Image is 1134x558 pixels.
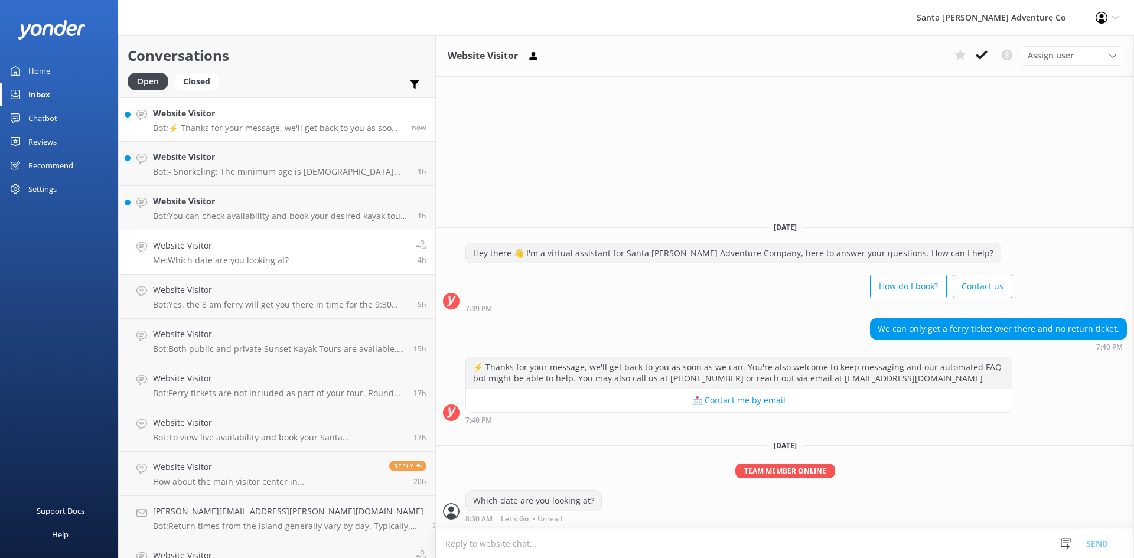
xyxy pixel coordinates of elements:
h4: Website Visitor [153,151,409,164]
h2: Conversations [128,44,426,67]
button: 📩 Contact me by email [466,389,1012,412]
span: [DATE] [767,222,804,232]
button: Contact us [953,275,1012,298]
strong: 7:40 PM [1096,344,1123,351]
span: • Unread [533,515,562,523]
span: Oct 09 2025 07:53am (UTC -07:00) America/Tijuana [418,299,426,309]
span: Oct 08 2025 02:49pm (UTC -07:00) America/Tijuana [432,521,445,531]
button: How do I book? [870,275,947,298]
div: Oct 09 2025 08:30am (UTC -07:00) America/Tijuana [465,514,602,523]
img: yonder-white-logo.png [18,20,86,40]
a: Website VisitorHow about the main visitor center in [GEOGRAPHIC_DATA]Reply20h [119,452,435,496]
div: Support Docs [37,499,84,523]
span: Oct 08 2025 09:24pm (UTC -07:00) America/Tijuana [413,344,426,354]
strong: 8:30 AM [465,515,493,523]
p: How about the main visitor center in [GEOGRAPHIC_DATA] [153,477,380,487]
div: Which date are you looking at? [466,491,601,511]
a: [PERSON_NAME][EMAIL_ADDRESS][PERSON_NAME][DOMAIN_NAME]Bot:Return times from the island generally ... [119,496,435,540]
span: Reply [389,461,426,471]
span: Oct 08 2025 03:57pm (UTC -07:00) America/Tijuana [413,477,426,487]
p: Bot: You can check availability and book your desired kayak tour online. Please visit [URL][DOMAI... [153,211,409,221]
span: Oct 08 2025 07:01pm (UTC -07:00) America/Tijuana [413,432,426,442]
p: Me: Which date are you looking at? [153,255,289,266]
a: Website VisitorBot:Both public and private Sunset Kayak Tours are available. You can check availa... [119,319,435,363]
p: Bot: - Snorkeling: The minimum age is [DEMOGRAPHIC_DATA] years old. - For the Snorkel & Kayak Tou... [153,167,409,177]
div: ⚡ Thanks for your message, we'll get back to you as soon as we can. You're also welcome to keep m... [466,357,1012,389]
h4: Website Visitor [153,107,403,120]
span: Oct 09 2025 12:55pm (UTC -07:00) America/Tijuana [412,122,426,132]
h4: Website Visitor [153,195,409,208]
span: Oct 09 2025 08:30am (UTC -07:00) America/Tijuana [418,255,426,265]
div: We can only get a ferry ticket over there and no return ticket. [871,319,1126,339]
h4: Website Visitor [153,328,405,341]
a: Website VisitorBot:To view live availability and book your Santa [PERSON_NAME] Adventure tour, pl... [119,407,435,452]
p: Bot: Return times from the island generally vary by day. Typically, the ferry departs from the is... [153,521,423,531]
h4: Website Visitor [153,283,409,296]
a: Website VisitorBot:You can check availability and book your desired kayak tour online. Please vis... [119,186,435,230]
div: Chatbot [28,106,57,130]
div: Hey there 👋 I'm a virtual assistant for Santa [PERSON_NAME] Adventure Company, here to answer you... [466,243,1001,263]
span: Let's Go [501,515,529,523]
div: Inbox [28,83,50,106]
strong: 7:39 PM [465,305,492,312]
p: Bot: ⚡ Thanks for your message, we'll get back to you as soon as we can. You're also welcome to k... [153,123,403,133]
span: Assign user [1028,49,1074,62]
div: Oct 08 2025 07:39pm (UTC -07:00) America/Tijuana [465,304,1012,312]
span: Oct 09 2025 11:44am (UTC -07:00) America/Tijuana [418,167,426,177]
a: Open [128,74,174,87]
p: Bot: Yes, the 8 am ferry will get you there in time for the 9:30 tour. You must ensure that your ... [153,299,409,310]
span: Oct 08 2025 07:25pm (UTC -07:00) America/Tijuana [413,388,426,398]
h4: Website Visitor [153,372,405,385]
h3: Website Visitor [448,48,518,64]
p: Bot: Both public and private Sunset Kayak Tours are available. You can check availability and boo... [153,344,405,354]
div: Help [52,523,69,546]
h4: [PERSON_NAME][EMAIL_ADDRESS][PERSON_NAME][DOMAIN_NAME] [153,505,423,518]
span: Team member online [735,464,835,478]
span: Oct 09 2025 11:26am (UTC -07:00) America/Tijuana [418,211,426,221]
div: Home [28,59,50,83]
div: Assign User [1022,46,1122,65]
span: [DATE] [767,440,804,451]
a: Website VisitorBot:Yes, the 8 am ferry will get you there in time for the 9:30 tour. You must ens... [119,275,435,319]
a: Website VisitorMe:Which date are you looking at?4h [119,230,435,275]
div: Recommend [28,154,73,177]
div: Settings [28,177,57,201]
h4: Website Visitor [153,239,289,252]
p: Bot: Ferry tickets are not included as part of your tour. Round trip day tickets to Scorpion [GEO... [153,388,405,399]
a: Closed [174,74,225,87]
a: Website VisitorBot:Ferry tickets are not included as part of your tour. Round trip day tickets to... [119,363,435,407]
a: Website VisitorBot:- Snorkeling: The minimum age is [DEMOGRAPHIC_DATA] years old. - For the Snork... [119,142,435,186]
a: Website VisitorBot:⚡ Thanks for your message, we'll get back to you as soon as we can. You're als... [119,97,435,142]
h4: Website Visitor [153,416,405,429]
p: Bot: To view live availability and book your Santa [PERSON_NAME] Adventure tour, please visit [UR... [153,432,405,443]
div: Reviews [28,130,57,154]
div: Open [128,73,168,90]
h4: Website Visitor [153,461,380,474]
div: Oct 08 2025 07:40pm (UTC -07:00) America/Tijuana [465,416,1012,424]
div: Closed [174,73,219,90]
strong: 7:40 PM [465,417,492,424]
div: Oct 08 2025 07:40pm (UTC -07:00) America/Tijuana [870,342,1127,351]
